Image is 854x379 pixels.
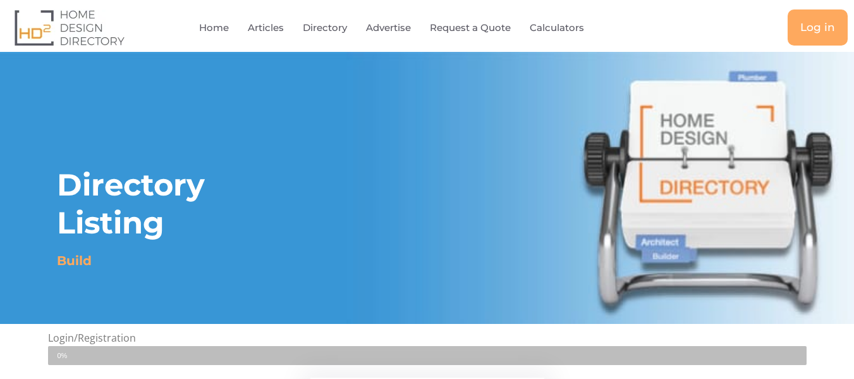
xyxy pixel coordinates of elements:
h1: Build [57,242,92,280]
a: Calculators [530,13,584,42]
a: Home [199,13,229,42]
a: Request a Quote [430,13,511,42]
span: Log in [800,22,835,33]
span: Login/Registration [48,331,136,345]
a: Advertise [366,13,411,42]
span: 0% [58,346,77,365]
h1: Directory Listing [57,166,280,242]
a: Log in [788,9,848,46]
a: Articles [248,13,284,42]
a: Directory [303,13,347,42]
nav: Menu [174,13,637,42]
